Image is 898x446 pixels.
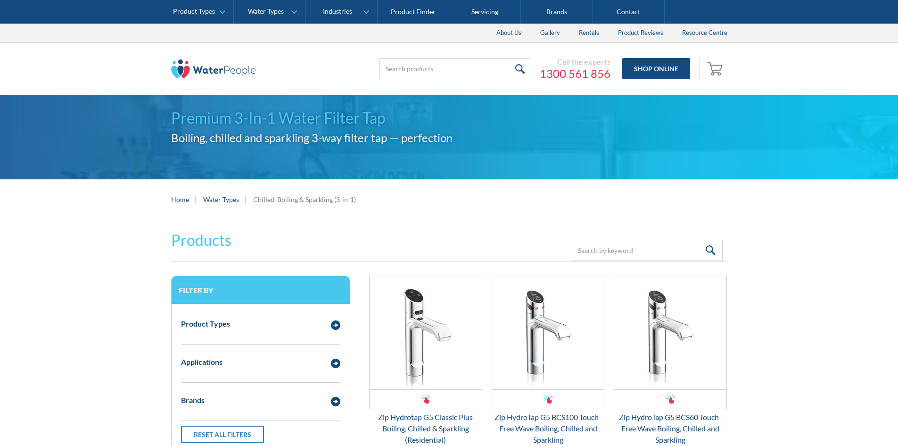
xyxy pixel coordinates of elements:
img: The Water People [171,59,256,78]
a: Zip HydroTap G5 BCS100 Touch-Free Wave Boiling, Chilled and SparklingZip HydroTap G5 BCS100 Touch... [492,276,605,446]
div: Chilled, Boiling & Sparkling (3-in-1) [253,194,356,204]
input: Search products [379,58,530,79]
div: | [244,194,248,205]
div: Product Types [181,318,230,329]
h2: Products [171,229,231,252]
a: Rentals [569,24,609,42]
div: Industries [323,8,352,16]
div: Brands [181,395,205,406]
div: Zip HydroTap G5 BCS100 Touch-Free Wave Boiling, Chilled and Sparkling [492,412,605,446]
a: Resource Centre [673,24,737,42]
div: | [194,194,198,205]
a: 1300 561 856 [540,67,610,81]
div: Zip Hydrotap G5 Classic Plus Boiling, Chilled & Sparkling (Residential) [369,412,482,446]
div: Call the experts [540,57,610,67]
a: Water Types [203,194,239,204]
img: Zip HydroTap G5 BCS100 Touch-Free Wave Boiling, Chilled and Sparkling [492,276,604,389]
img: Zip Hydrotap G5 Classic Plus Boiling, Chilled & Sparkling (Residential) [370,276,482,389]
h2: Boiling, chilled and sparkling 3-way filter tap — perfection [171,129,727,146]
a: Open cart [705,58,727,80]
h3: Filter by [179,286,343,295]
a: Zip Hydrotap G5 Classic Plus Boiling, Chilled & Sparkling (Residential)Zip Hydrotap G5 Classic Pl... [369,276,482,446]
div: Zip HydroTap G5 BCS60 Touch-Free Wave Boiling, Chilled and Sparkling [614,412,727,446]
a: Reset all filters [181,426,264,443]
h1: Premium 3-In-1 Water Filter Tap [171,107,727,129]
a: Shop Online [622,58,690,79]
a: Product Reviews [609,24,673,42]
a: About Us [487,24,531,42]
a: Zip HydroTap G5 BCS60 Touch-Free Wave Boiling, Chilled and SparklingZip HydroTap G5 BCS60 Touch-F... [614,276,727,446]
div: Product Types [173,8,215,16]
a: Home [171,194,189,204]
img: shopping cart [707,61,725,76]
img: Zip HydroTap G5 BCS60 Touch-Free Wave Boiling, Chilled and Sparkling [614,276,726,389]
a: Gallery [531,24,569,42]
div: Water Types [248,8,284,16]
div: Applications [181,356,222,368]
input: Search by keyword [572,240,723,261]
